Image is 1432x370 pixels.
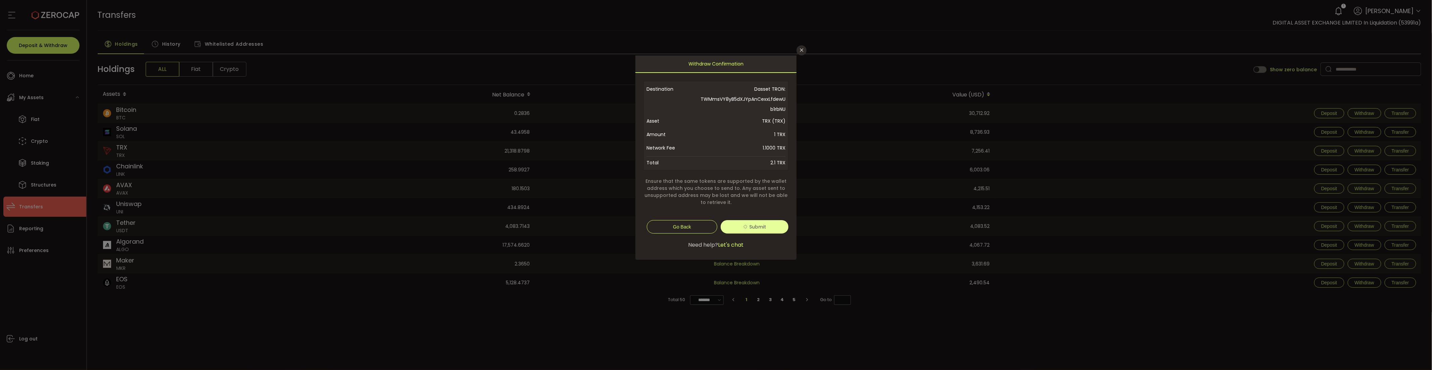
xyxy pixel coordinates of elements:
span: Need help? [688,241,718,249]
span: 1 TRX [700,128,785,141]
span: 2.1 TRX [770,158,785,167]
span: Go Back [673,224,691,230]
span: Total [647,158,659,167]
span: Withdraw Confirmation [688,55,744,72]
span: Destination [647,84,700,114]
span: TRX (TRX) [700,114,785,128]
span: Ensure that the same tokens are supported by the wallet address which you choose to send to. Any ... [643,178,789,206]
iframe: Chat Widget [1398,338,1432,370]
div: dialog [635,55,797,260]
span: Amount [647,128,700,141]
span: Network Fee [647,141,700,155]
span: Dasset TRON: TWMmsVY8yB5dXJYpAnCexxLfdewUb1rbNU [700,84,785,114]
button: Close [797,45,807,55]
button: Go Back [647,220,717,234]
span: 1.1000 TRX [700,141,785,155]
span: Asset [647,114,700,128]
span: Let's chat [718,241,744,249]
